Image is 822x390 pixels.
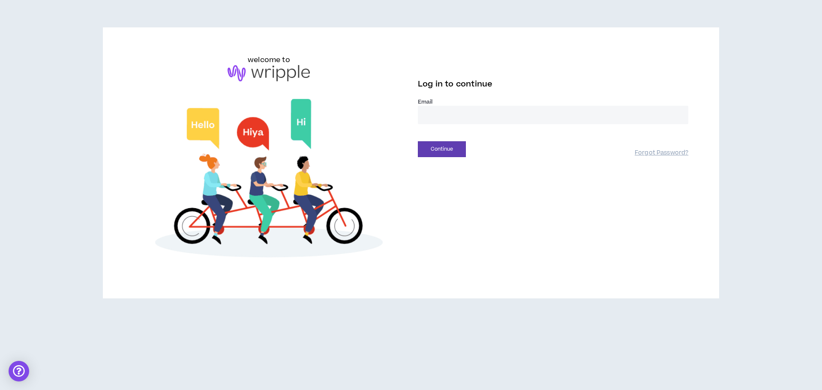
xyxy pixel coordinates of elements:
[248,55,290,65] h6: welcome to
[9,361,29,381] div: Open Intercom Messenger
[635,149,688,157] a: Forgot Password?
[418,141,466,157] button: Continue
[418,79,492,89] span: Log in to continue
[228,65,310,81] img: logo-brand.png
[674,110,684,120] keeper-lock: Open Keeper Popup
[418,98,688,106] label: Email
[134,90,404,271] img: Welcome to Wripple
